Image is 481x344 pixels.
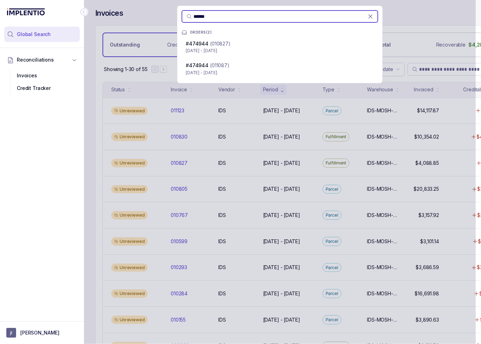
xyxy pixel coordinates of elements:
button: Reconciliations [4,52,80,68]
p: (011087) [210,62,229,69]
span: # [186,41,208,47]
span: 474944 [189,62,208,68]
p: (010827) [210,40,231,47]
div: Collapse Icon [80,8,88,16]
div: Credit Tracker [10,82,74,94]
button: User initials[PERSON_NAME] [6,328,78,338]
span: 474944 [189,41,208,47]
p: [DATE] - [DATE] [186,69,374,76]
span: Reconciliations [17,56,54,63]
p: ORDERS ( 2 ) [190,30,212,35]
p: [DATE] - [DATE] [186,47,374,54]
div: Invoices [10,69,74,82]
span: # [186,62,208,68]
p: [PERSON_NAME] [20,329,59,336]
div: Reconciliations [4,68,80,96]
span: Global Search [17,31,51,38]
span: User initials [6,328,16,338]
